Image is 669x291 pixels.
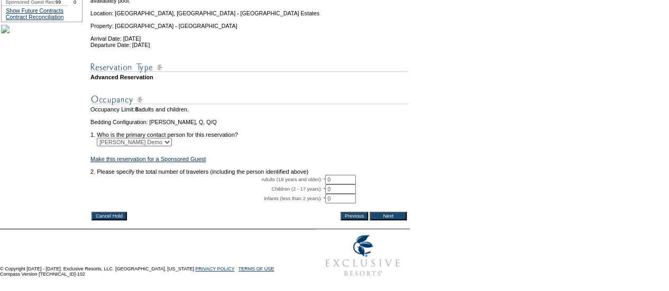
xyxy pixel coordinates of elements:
[239,266,274,271] a: TERMS OF USE
[370,212,407,220] input: Next
[135,106,138,112] span: 8
[90,61,408,74] img: subTtlResType.gif
[90,93,408,106] img: subTtlOccupancy.gif
[90,74,408,80] td: Advanced Reservation
[90,194,325,203] td: Infants (less than 2 years): *
[91,212,127,220] input: Cancel Hold
[90,125,408,138] td: 1. Who is the primary contact person for this reservation?
[90,119,408,125] td: Bedding Configuration: [PERSON_NAME], Q, Q/Q
[90,4,408,16] td: Location: [GEOGRAPHIC_DATA], [GEOGRAPHIC_DATA] - [GEOGRAPHIC_DATA] Estates
[1,25,10,33] img: Shot-46-052.jpg
[6,7,63,14] a: Show Future Contracts
[195,266,234,271] a: PRIVACY POLICY
[315,229,410,282] img: Exclusive Resorts
[90,16,408,29] td: Property: [GEOGRAPHIC_DATA] - [GEOGRAPHIC_DATA]
[6,14,64,20] a: Contract Reconciliation
[90,42,408,48] td: Departure Date: [DATE]
[90,29,408,42] td: Arrival Date: [DATE]
[90,184,325,194] td: Children (2 - 17 years): *
[90,156,206,162] a: Make this reservation for a Sponsored Guest
[90,106,408,112] td: Occupancy Limit: adults and children.
[90,175,325,184] td: Adults (18 years and older): *
[90,168,408,175] td: 2. Please specify the total number of travelers (including the person identified above)
[341,212,368,220] input: Previous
